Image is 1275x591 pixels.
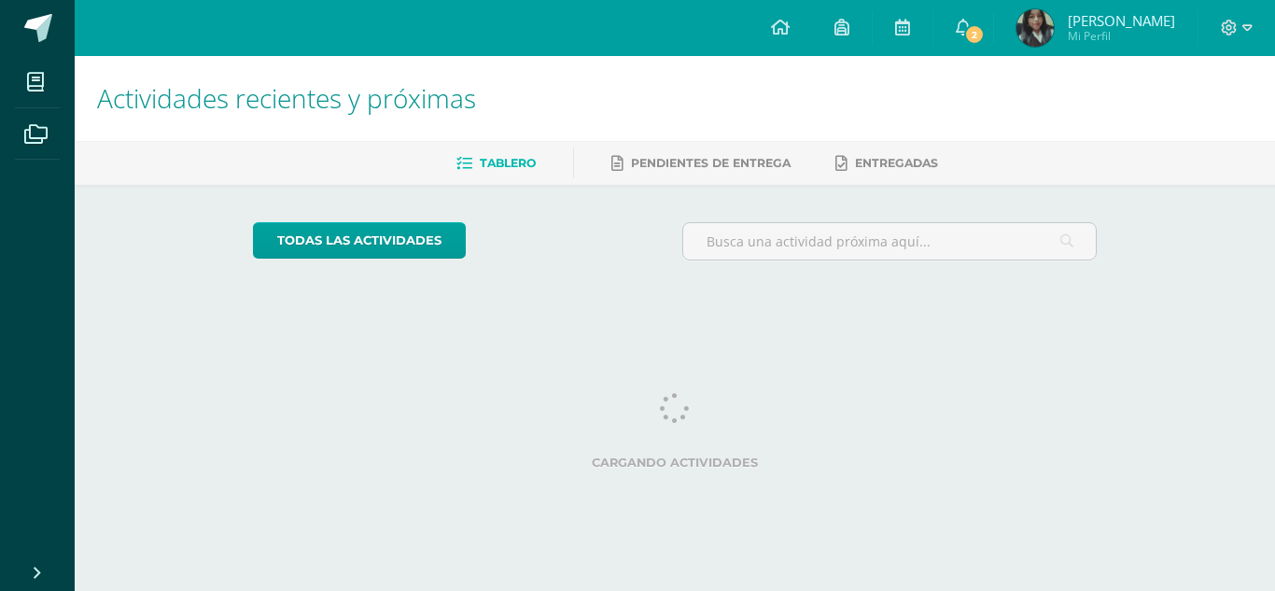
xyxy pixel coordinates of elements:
label: Cargando actividades [253,456,1098,470]
img: 5e1c92f3a8fe55bcd4f0ab5d4c2d0fea.png [1016,9,1054,47]
input: Busca una actividad próxima aquí... [683,223,1097,260]
span: Entregadas [855,156,938,170]
a: Tablero [456,148,536,178]
span: 2 [963,24,984,45]
a: Entregadas [835,148,938,178]
span: Pendientes de entrega [631,156,791,170]
span: Tablero [480,156,536,170]
span: Actividades recientes y próximas [97,80,476,116]
span: Mi Perfil [1068,28,1175,44]
span: [PERSON_NAME] [1068,11,1175,30]
a: Pendientes de entrega [611,148,791,178]
a: todas las Actividades [253,222,466,259]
